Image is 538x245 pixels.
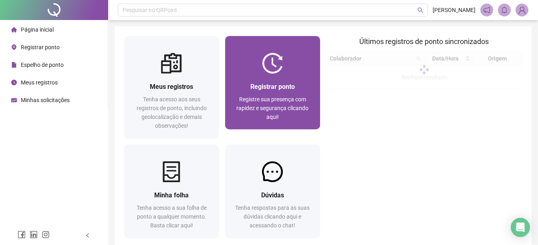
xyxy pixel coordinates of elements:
span: Registrar ponto [21,44,60,50]
span: [PERSON_NAME] [433,6,476,14]
span: Meus registros [21,79,58,86]
span: Meus registros [150,83,193,90]
a: DúvidasTenha respostas para as suas dúvidas clicando aqui e acessando o chat! [225,145,320,238]
span: Registrar ponto [250,83,295,90]
a: Minha folhaTenha acesso a sua folha de ponto a qualquer momento. Basta clicar aqui! [124,145,219,238]
img: 91928 [516,4,528,16]
span: Página inicial [21,26,54,33]
span: bell [501,6,508,14]
span: Últimos registros de ponto sincronizados [359,37,489,46]
span: clock-circle [11,80,17,85]
span: Minha folha [154,191,189,199]
span: Tenha acesso aos seus registros de ponto, incluindo geolocalização e demais observações! [137,96,207,129]
span: Registre sua presença com rapidez e segurança clicando aqui! [236,96,308,120]
span: environment [11,44,17,50]
span: search [417,7,423,13]
span: Espelho de ponto [21,62,64,68]
span: linkedin [30,231,38,239]
span: Tenha acesso a sua folha de ponto a qualquer momento. Basta clicar aqui! [137,205,207,229]
a: Registrar pontoRegistre sua presença com rapidez e segurança clicando aqui! [225,36,320,129]
span: Tenha respostas para as suas dúvidas clicando aqui e acessando o chat! [235,205,310,229]
span: instagram [42,231,50,239]
span: home [11,27,17,32]
span: Minhas solicitações [21,97,70,103]
a: Meus registrosTenha acesso aos seus registros de ponto, incluindo geolocalização e demais observa... [124,36,219,138]
span: file [11,62,17,68]
span: left [85,233,91,238]
span: schedule [11,97,17,103]
span: Dúvidas [261,191,284,199]
div: Open Intercom Messenger [511,218,530,237]
span: notification [483,6,490,14]
span: facebook [18,231,26,239]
